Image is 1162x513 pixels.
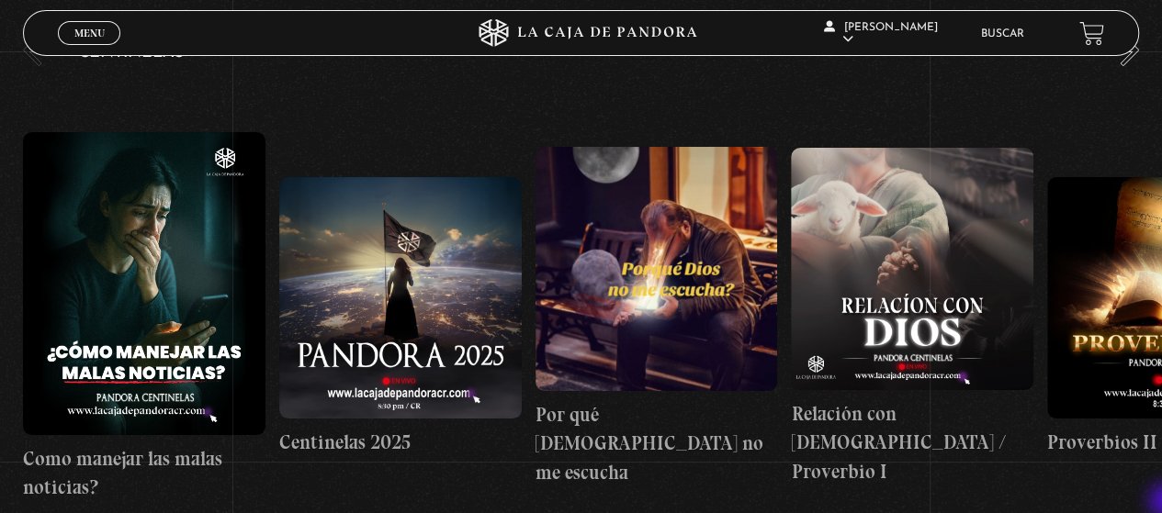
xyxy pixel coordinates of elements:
[279,428,522,457] h4: Centinelas 2025
[74,28,105,39] span: Menu
[23,444,265,502] h4: Como manejar las malas noticias?
[68,43,111,56] span: Cerrar
[536,400,778,487] h4: Por qué [DEMOGRAPHIC_DATA] no me escucha
[1079,21,1104,46] a: View your shopping cart
[1107,34,1139,66] button: Next
[23,34,55,66] button: Previous
[824,22,938,45] span: [PERSON_NAME]
[981,28,1024,39] a: Buscar
[791,399,1033,486] h4: Relación con [DEMOGRAPHIC_DATA] / Proverbio I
